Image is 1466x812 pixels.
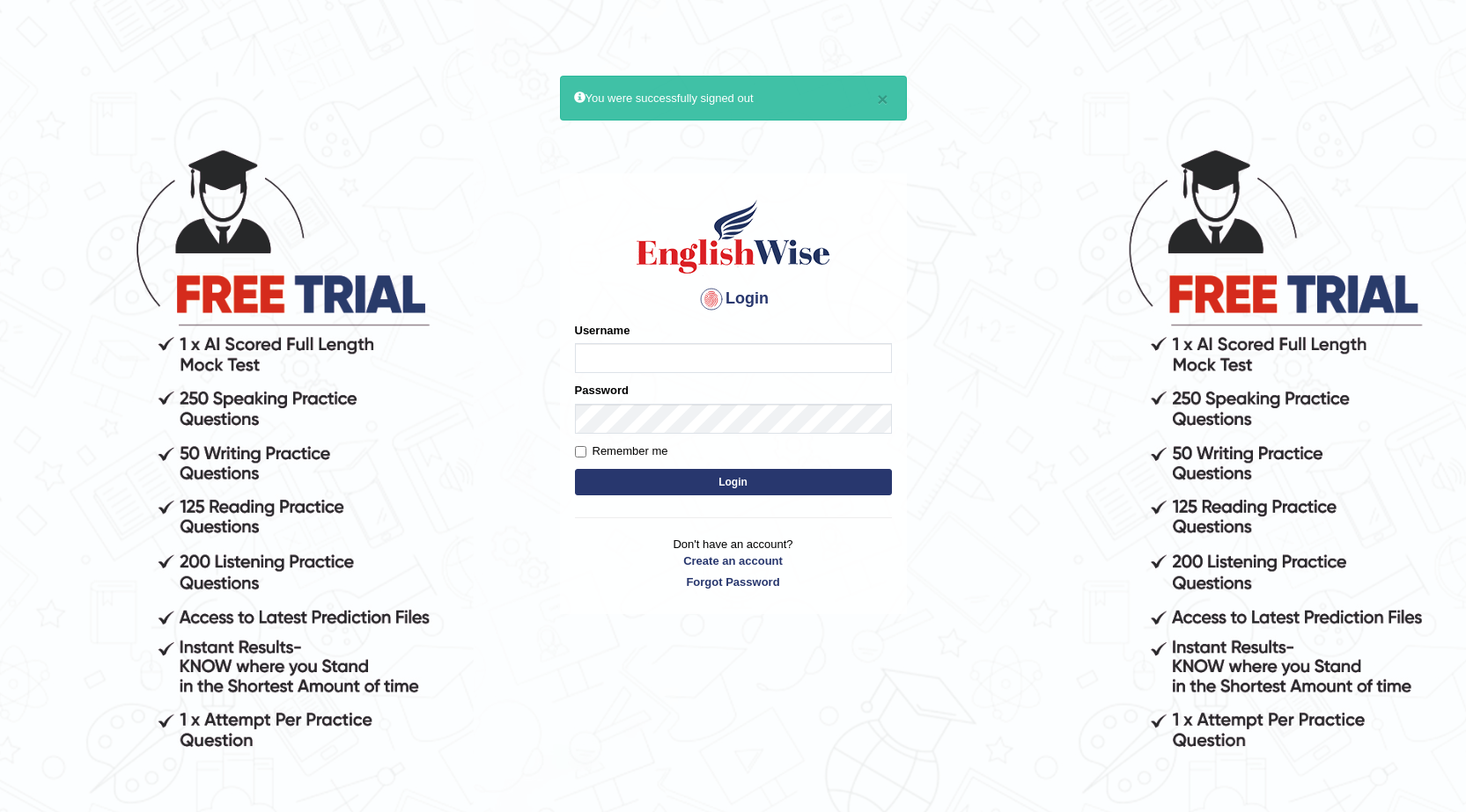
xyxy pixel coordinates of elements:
button: × [877,90,888,108]
div: You were successfully signed out [560,76,907,121]
img: Logo of English Wise sign in for intelligent practice with AI [633,197,834,276]
button: Login [575,469,892,495]
a: Forgot Password [575,574,892,590]
p: Don't have an account? [575,536,892,590]
a: Create an account [575,552,892,569]
label: Remember me [575,443,668,460]
h4: Login [575,285,892,313]
label: Username [575,322,630,339]
label: Password [575,382,629,399]
input: Remember me [575,446,586,457]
